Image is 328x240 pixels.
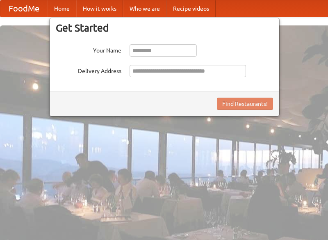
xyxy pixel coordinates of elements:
h3: Get Started [56,22,273,34]
a: Recipe videos [166,0,216,17]
label: Your Name [56,44,121,55]
a: Home [48,0,76,17]
a: How it works [76,0,123,17]
label: Delivery Address [56,65,121,75]
button: Find Restaurants! [217,98,273,110]
a: Who we are [123,0,166,17]
a: FoodMe [0,0,48,17]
